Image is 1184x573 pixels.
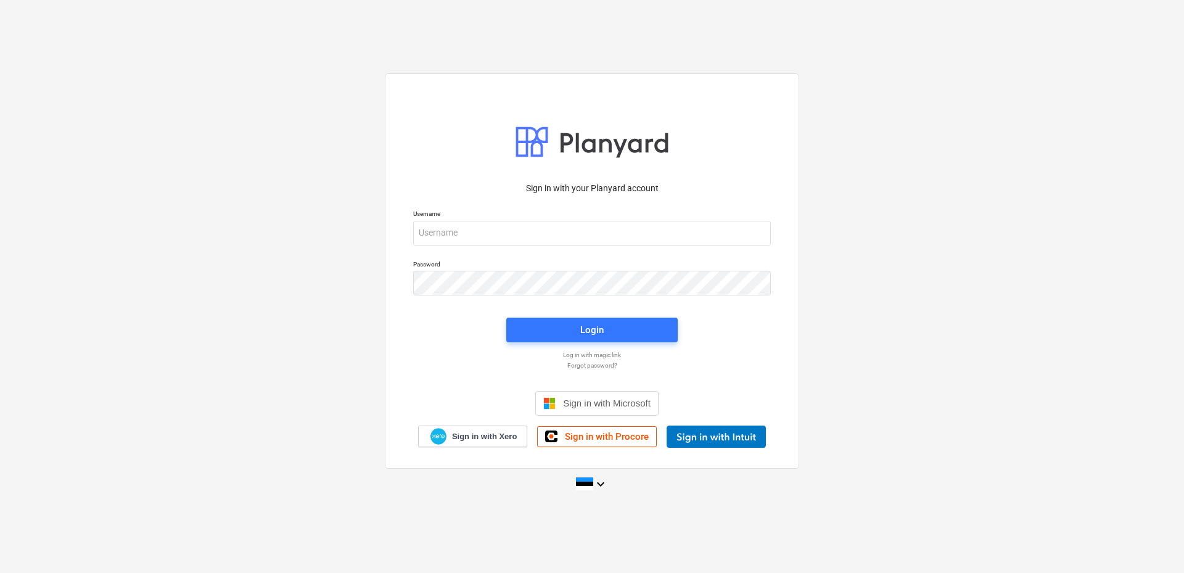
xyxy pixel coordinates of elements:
[407,361,777,369] a: Forgot password?
[430,428,446,445] img: Xero logo
[543,397,556,410] img: Microsoft logo
[407,351,777,359] a: Log in with magic link
[565,431,649,442] span: Sign in with Procore
[537,426,657,447] a: Sign in with Procore
[413,210,771,220] p: Username
[452,431,517,442] span: Sign in with Xero
[563,398,651,408] span: Sign in with Microsoft
[580,322,604,338] div: Login
[593,477,608,492] i: keyboard_arrow_down
[506,318,678,342] button: Login
[413,182,771,195] p: Sign in with your Planyard account
[413,260,771,271] p: Password
[413,221,771,245] input: Username
[418,426,528,447] a: Sign in with Xero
